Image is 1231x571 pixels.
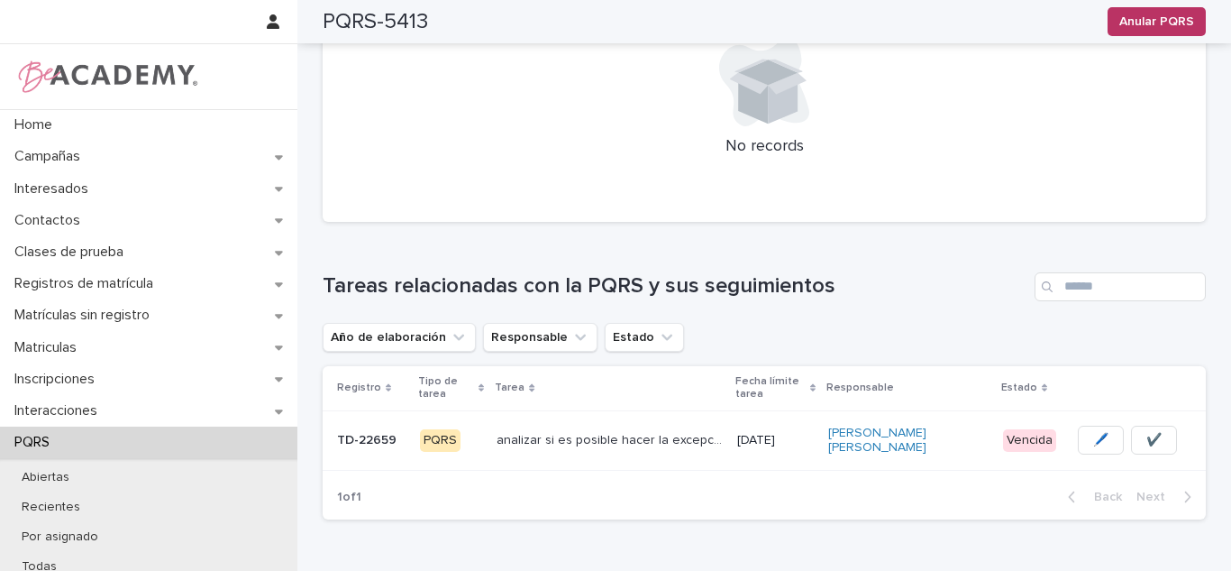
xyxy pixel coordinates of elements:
[737,433,814,448] p: [DATE]
[1108,7,1206,36] button: Anular PQRS
[420,429,460,452] div: PQRS
[1093,431,1108,449] span: 🖊️
[735,372,806,405] p: Fecha límite tarea
[1083,491,1122,503] span: Back
[323,475,376,520] p: 1 of 1
[1035,272,1206,301] input: Search
[7,244,138,261] p: Clases de prueba
[323,273,1027,299] h1: Tareas relacionadas con la PQRS y sus seguimientos
[7,530,113,545] p: Por asignado
[7,371,109,388] p: Inscripciones
[323,323,476,352] button: Año de elaboración
[7,275,168,292] p: Registros de matrícula
[7,180,103,198] p: Interesados
[323,410,1206,471] tr: TD-22659TD-22659 PQRSanalizar si es posible hacer la excepción y dar respuesta.analizar si es pos...
[7,434,64,451] p: PQRS
[7,307,164,324] p: Matrículas sin registro
[1146,431,1162,449] span: ✔️
[7,116,67,134] p: Home
[7,402,112,419] p: Interacciones
[1078,426,1124,455] button: 🖊️
[337,378,381,398] p: Registro
[497,429,726,448] p: analizar si es posible hacer la excepción y dar respuesta.
[1131,426,1177,455] button: ✔️
[323,9,428,35] h2: PQRS-5413
[1119,13,1194,31] span: Anular PQRS
[7,339,91,356] p: Matriculas
[7,148,95,165] p: Campañas
[605,323,684,352] button: Estado
[7,470,84,485] p: Abiertas
[7,212,95,229] p: Contactos
[7,500,95,515] p: Recientes
[828,426,989,456] a: [PERSON_NAME] [PERSON_NAME]
[14,59,199,95] img: WPrjXfSUmiLcdUfaYY4Q
[1136,491,1176,503] span: Next
[1001,378,1037,398] p: Estado
[344,137,1184,157] p: No records
[337,429,400,448] p: TD-22659
[483,323,597,352] button: Responsable
[1053,489,1129,505] button: Back
[1129,489,1206,505] button: Next
[418,372,474,405] p: Tipo de tarea
[1003,429,1056,452] div: Vencida
[495,378,524,398] p: Tarea
[826,378,894,398] p: Responsable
